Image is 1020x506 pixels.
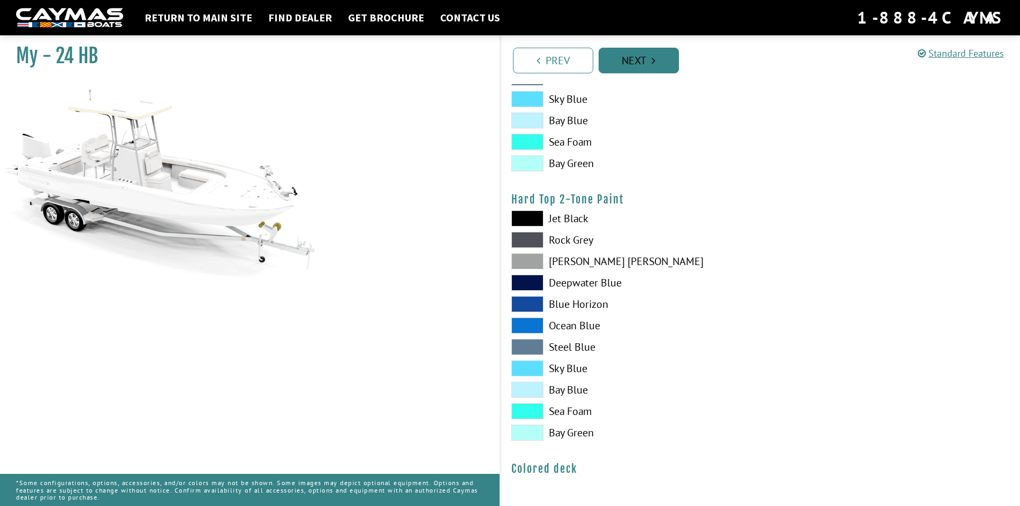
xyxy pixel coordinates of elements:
[857,6,1004,29] div: 1-888-4CAYMAS
[918,47,1004,59] a: Standard Features
[511,275,750,291] label: Deepwater Blue
[511,425,750,441] label: Bay Green
[435,11,505,25] a: Contact Us
[511,296,750,312] label: Blue Horizon
[511,253,750,269] label: [PERSON_NAME] [PERSON_NAME]
[599,48,679,73] a: Next
[511,134,750,150] label: Sea Foam
[511,232,750,248] label: Rock Grey
[16,44,473,68] h1: My - 24 HB
[139,11,258,25] a: Return to main site
[511,155,750,171] label: Bay Green
[16,8,123,28] img: white-logo-c9c8dbefe5ff5ceceb0f0178aa75bf4bb51f6bca0971e226c86eb53dfe498488.png
[511,193,1010,206] h4: Hard Top 2-Tone Paint
[16,474,483,506] p: *Some configurations, options, accessories, and/or colors may not be shown. Some images may depic...
[511,318,750,334] label: Ocean Blue
[511,403,750,419] label: Sea Foam
[511,462,1010,475] h4: Colored deck
[343,11,429,25] a: Get Brochure
[513,48,593,73] a: Prev
[511,360,750,376] label: Sky Blue
[511,210,750,226] label: Jet Black
[511,382,750,398] label: Bay Blue
[511,91,750,107] label: Sky Blue
[511,112,750,129] label: Bay Blue
[263,11,337,25] a: Find Dealer
[511,339,750,355] label: Steel Blue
